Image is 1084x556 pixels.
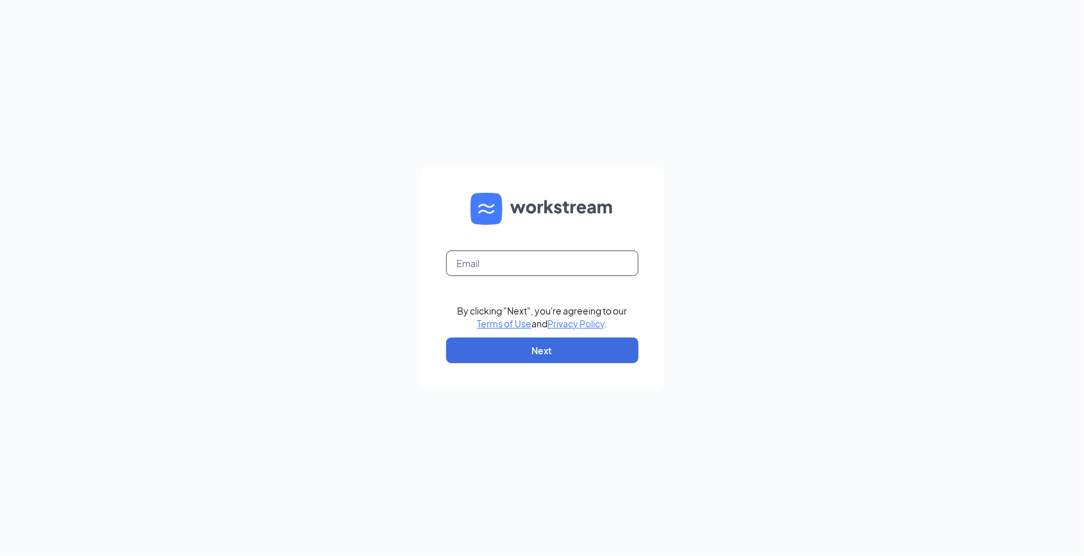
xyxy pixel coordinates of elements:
[471,193,614,225] img: WS logo and Workstream text
[477,318,531,329] a: Terms of Use
[457,304,627,330] div: By clicking "Next", you're agreeing to our and .
[446,338,638,363] button: Next
[547,318,605,329] a: Privacy Policy
[446,250,638,276] input: Email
